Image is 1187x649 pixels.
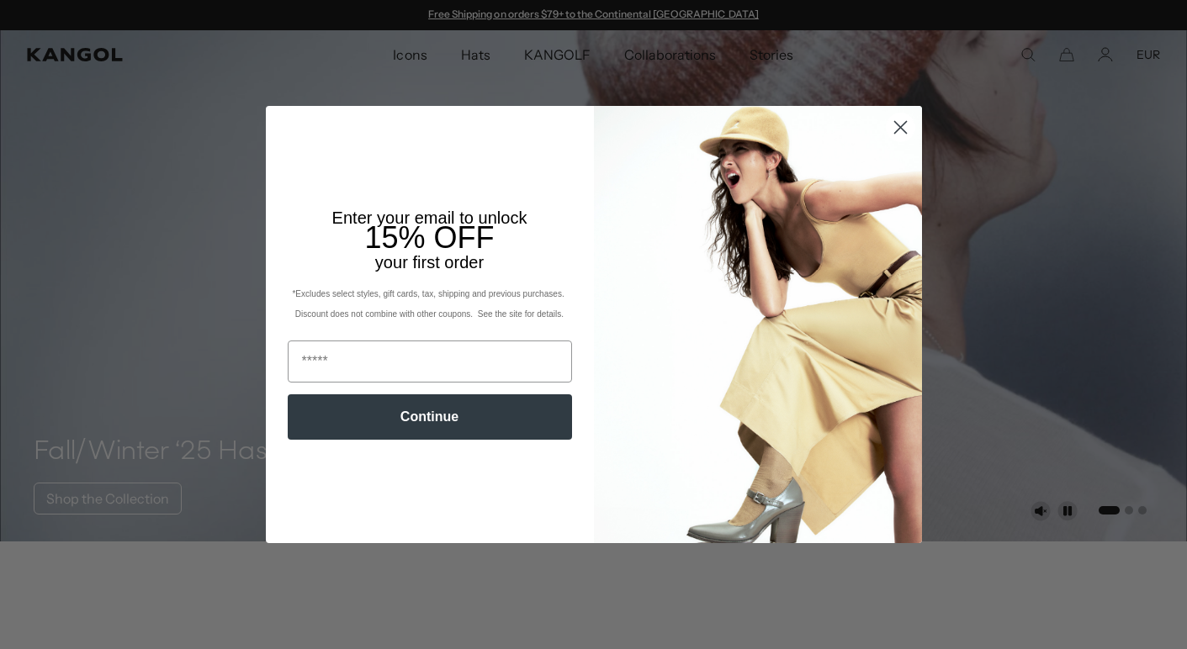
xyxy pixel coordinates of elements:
[288,394,572,440] button: Continue
[288,340,572,383] input: Email
[375,253,484,272] span: your first order
[292,289,566,319] span: *Excludes select styles, gift cards, tax, shipping and previous purchases. Discount does not comb...
[594,106,922,543] img: 93be19ad-e773-4382-80b9-c9d740c9197f.jpeg
[886,113,915,142] button: Close dialog
[364,220,494,255] span: 15% OFF
[332,208,527,227] span: Enter your email to unlock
